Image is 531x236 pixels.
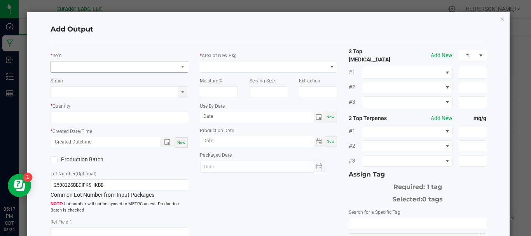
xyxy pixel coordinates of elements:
[200,127,234,134] label: Production Date
[363,126,453,137] span: NO DATA FOUND
[422,196,443,203] span: 0 tags
[349,83,362,91] span: #2
[349,127,362,135] span: #1
[51,201,188,214] span: Lot number will not be synced to METRC unless Production Batch is checked
[200,112,314,121] input: Date
[51,219,72,226] label: Ref Field 1
[202,52,237,59] label: Area of New Pkg
[314,136,325,147] span: Toggle calendar
[327,139,335,143] span: Now
[51,24,486,35] h4: Add Output
[23,173,32,182] iframe: Resource center unread badge
[160,137,175,147] span: Toggle popup
[349,142,362,150] span: #2
[51,170,96,177] label: Lot Number
[52,103,70,110] label: Quantity
[349,98,362,106] span: #3
[349,157,362,165] span: #3
[250,77,275,84] label: Serving Size
[200,136,314,146] input: Date
[52,52,62,59] label: Item
[349,170,486,179] div: Assign Tag
[200,103,225,110] label: Use By Date
[51,137,152,147] input: Created Datetime
[51,179,188,199] div: Common Lot Number from Input Packages
[51,61,188,73] span: NO DATA FOUND
[314,112,325,122] span: Toggle calendar
[459,50,476,61] span: %
[52,128,92,135] label: Created Date/Time
[51,156,114,164] label: Production Batch
[299,77,320,84] label: Extraction
[200,77,223,84] label: Moisture %
[75,171,96,177] span: (Optional)
[177,140,185,145] span: Now
[363,140,453,152] span: NO DATA FOUND
[459,114,486,122] strong: mg/g
[327,115,335,119] span: Now
[349,179,486,192] div: Required: 1 tag
[363,155,453,167] span: NO DATA FOUND
[349,209,400,216] label: Search for a Specific Tag
[431,114,452,122] button: Add New
[349,68,362,77] span: #1
[349,218,486,229] input: NO DATA FOUND
[51,77,63,84] label: Strain
[8,174,31,197] iframe: Resource center
[349,47,403,64] strong: 3 Top [MEDICAL_DATA]
[349,114,403,122] strong: 3 Top Terpenes
[200,152,232,159] label: Packaged Date
[431,51,452,59] button: Add New
[349,192,486,204] div: Selected:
